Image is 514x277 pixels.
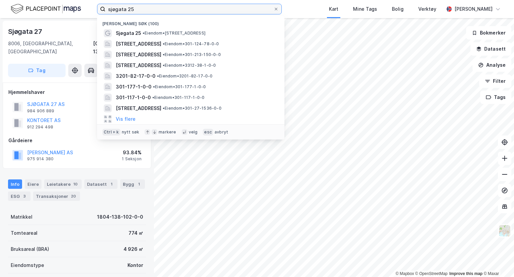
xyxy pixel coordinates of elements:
img: Z [498,224,511,237]
button: Filter [479,74,511,88]
div: esc [203,129,213,135]
span: Eiendom • 301-124-78-0-0 [163,41,219,47]
div: Kontrollprogram for chat [481,245,514,277]
span: • [152,95,154,100]
div: Verktøy [418,5,436,13]
div: Kontor [127,261,143,269]
div: 912 294 498 [27,124,53,130]
span: Eiendom • 301-117-1-0-0 [152,95,204,100]
div: 8006, [GEOGRAPHIC_DATA], [GEOGRAPHIC_DATA] [8,40,93,56]
div: Bruksareal (BRA) [11,245,49,253]
a: Improve this map [449,271,483,276]
div: Eiere [25,179,41,189]
span: Eiendom • 3201-82-17-0-0 [157,73,213,79]
div: Mine Tags [353,5,377,13]
div: 975 914 380 [27,156,54,162]
div: Hjemmelshaver [8,88,146,96]
button: Tags [480,91,511,104]
div: 1804-138-102-0-0 [97,213,143,221]
button: Analyse [473,58,511,72]
a: Mapbox [396,271,414,276]
div: 1 [136,181,142,187]
div: Transaksjoner [33,191,80,201]
div: 10 [72,181,79,187]
span: Eiendom • [STREET_ADDRESS] [143,31,205,36]
div: 4 926 ㎡ [123,245,143,253]
span: Eiendom • 301-27-1536-0-0 [163,106,222,111]
div: Gårdeiere [8,136,146,145]
span: • [157,73,159,78]
span: • [153,84,155,89]
div: nytt søk [122,129,140,135]
div: 1 Seksjon [122,156,142,162]
div: 20 [70,193,77,200]
div: Matrikkel [11,213,32,221]
div: Tomteareal [11,229,37,237]
span: [STREET_ADDRESS] [116,40,161,48]
div: Info [8,179,22,189]
span: [STREET_ADDRESS] [116,51,161,59]
div: Sjøgata 27 [8,26,44,37]
span: Eiendom • 301-213-150-0-0 [163,52,221,57]
div: Bygg [120,179,145,189]
button: Tag [8,64,66,77]
span: Sjøgata 25 [116,29,141,37]
div: 774 ㎡ [128,229,143,237]
div: 984 906 889 [27,108,54,114]
div: Ctrl + k [102,129,120,135]
div: 3 [21,193,28,200]
div: 93.84% [122,149,142,157]
span: 301-177-1-0-0 [116,83,152,91]
span: • [143,31,145,36]
iframe: Chat Widget [481,245,514,277]
span: 301-117-1-0-0 [116,94,151,102]
div: markere [159,129,176,135]
span: Eiendom • 301-177-1-0-0 [153,84,206,90]
a: OpenStreetMap [415,271,448,276]
div: Eiendomstype [11,261,44,269]
div: Datasett [84,179,117,189]
div: Leietakere [44,179,82,189]
div: [PERSON_NAME] [454,5,493,13]
span: [STREET_ADDRESS] [116,61,161,69]
div: 1 [108,181,115,187]
div: Kart [329,5,338,13]
div: Bolig [392,5,404,13]
div: [PERSON_NAME] søk (100) [97,16,284,28]
span: • [163,52,165,57]
div: avbryt [215,129,228,135]
span: 3201-82-17-0-0 [116,72,156,80]
span: • [163,106,165,111]
div: ESG [8,191,30,201]
div: velg [189,129,198,135]
button: Vis flere [116,115,136,123]
span: Eiendom • 3312-38-1-0-0 [163,63,216,68]
button: Datasett [470,42,511,56]
div: [GEOGRAPHIC_DATA], 138/102 [93,40,146,56]
img: logo.f888ab2527a4732fd821a326f86c7f29.svg [11,3,81,15]
button: Bokmerker [466,26,511,40]
span: [STREET_ADDRESS] [116,104,161,112]
span: • [163,63,165,68]
input: Søk på adresse, matrikkel, gårdeiere, leietakere eller personer [105,4,273,14]
span: • [163,41,165,46]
